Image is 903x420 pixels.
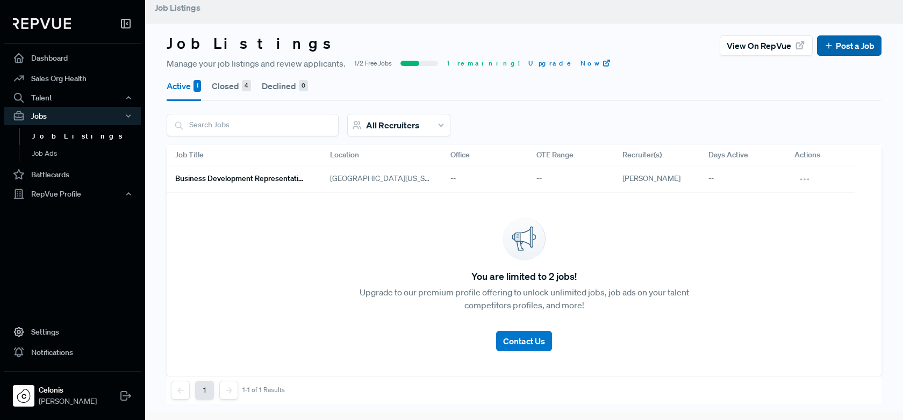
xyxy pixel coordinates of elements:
[39,385,97,396] strong: Celonis
[175,149,204,161] span: Job Title
[824,39,875,52] a: Post a Job
[447,59,520,68] span: 1 remaining!
[346,286,703,312] p: Upgrade to our premium profile offering to unlock unlimited jobs, job ads on your talent competit...
[794,149,820,161] span: Actions
[496,322,552,351] a: Contact Us
[155,2,200,13] span: Job Listings
[4,164,141,185] a: Battlecards
[503,218,546,260] img: announcement
[622,149,662,161] span: Recruiter(s)
[175,174,304,183] h6: Business Development Representative
[175,170,304,188] a: Business Development Representative
[19,145,155,162] a: Job Ads
[4,89,141,107] button: Talent
[471,269,577,284] span: You are limited to 2 jobs!
[171,381,190,400] button: Previous
[528,59,611,68] a: Upgrade Now
[708,149,748,161] span: Days Active
[528,165,614,193] div: --
[4,322,141,342] a: Settings
[330,149,359,161] span: Location
[299,80,308,92] div: 0
[262,71,308,101] button: Declined 0
[167,34,341,53] h3: Job Listings
[219,381,238,400] button: Next
[4,371,141,411] a: CelonisCelonis[PERSON_NAME]
[4,48,141,68] a: Dashboard
[212,71,251,101] button: Closed 4
[4,68,141,89] a: Sales Org Health
[171,381,285,400] nav: pagination
[4,185,141,203] button: RepVue Profile
[193,80,201,92] div: 1
[19,128,155,145] a: Job Listings
[167,57,346,70] span: Manage your job listings and review applicants.
[4,342,141,363] a: Notifications
[330,173,433,184] span: [GEOGRAPHIC_DATA][US_STATE], [GEOGRAPHIC_DATA]
[242,80,251,92] div: 4
[354,59,392,68] span: 1/2 Free Jobs
[195,381,214,400] button: 1
[366,120,419,131] span: All Recruiters
[622,173,680,183] span: [PERSON_NAME]
[167,114,338,135] input: Search Jobs
[13,18,71,29] img: RepVue
[700,165,786,193] div: --
[39,396,97,407] span: [PERSON_NAME]
[450,149,470,161] span: Office
[817,35,881,56] button: Post a Job
[242,386,285,394] div: 1-1 of 1 Results
[442,165,528,193] div: --
[536,149,574,161] span: OTE Range
[496,331,552,351] button: Contact Us
[503,336,545,346] span: Contact Us
[167,71,201,101] button: Active 1
[727,39,791,52] span: View on RepVue
[720,35,813,56] button: View on RepVue
[15,387,32,404] img: Celonis
[4,107,141,125] button: Jobs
